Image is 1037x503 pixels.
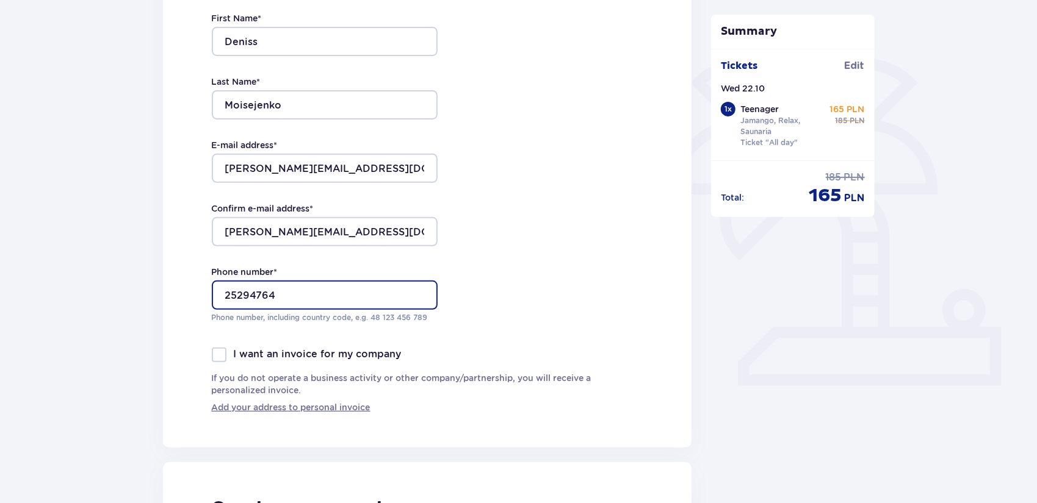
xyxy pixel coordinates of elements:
[212,202,314,215] label: Confirm e-mail address *
[212,76,261,88] label: Last Name *
[212,401,370,413] a: Add your address to personal invoice
[826,171,842,184] span: 185
[721,102,735,116] div: 1 x
[212,372,643,396] p: If you do not operate a business activity or other company/partnership, you will receive a person...
[711,24,875,39] p: Summary
[740,103,779,115] p: Teenager
[212,154,438,183] input: E-mail address
[234,348,402,361] p: I want an invoice for my company
[212,139,278,151] label: E-mail address *
[844,171,865,184] span: PLN
[212,280,438,310] input: Phone number
[740,137,798,148] p: Ticket "All day"
[809,184,842,207] span: 165
[212,90,438,120] input: Last Name
[212,266,278,278] label: Phone number *
[721,191,744,204] p: Total :
[721,82,765,95] p: Wed 22.10
[212,312,438,323] p: Phone number, including country code, e.g. 48 ​123 ​456 ​789
[740,115,825,137] p: Jamango, Relax, Saunaria
[836,115,848,126] span: 185
[845,191,865,205] span: PLN
[830,103,865,115] p: 165 PLN
[212,27,438,56] input: First Name
[721,59,757,73] p: Tickets
[845,59,865,73] span: Edit
[850,115,865,126] span: PLN
[212,217,438,246] input: Confirm e-mail address
[212,12,262,24] label: First Name *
